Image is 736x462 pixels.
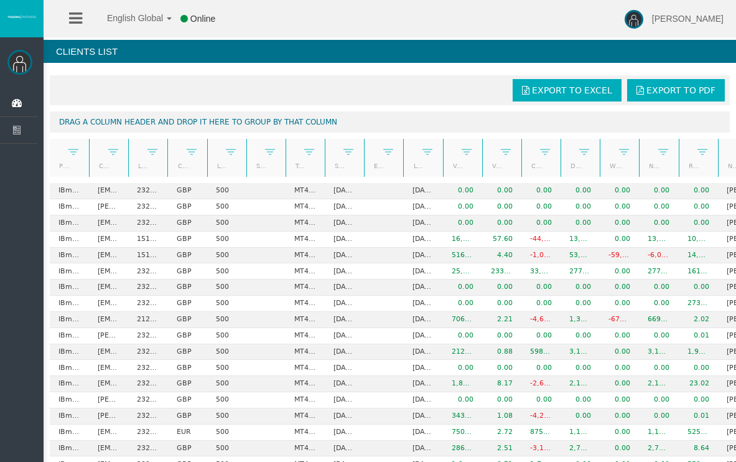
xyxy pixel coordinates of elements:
[50,344,89,361] td: IBmx8cv
[561,232,600,248] td: 13,515.60
[128,328,167,344] td: 23284867
[561,183,600,199] td: 0.00
[286,376,325,392] td: MT4 LiveFloatingSpreadAccount
[286,312,325,328] td: MT4 LiveFloatingSpreadAccount
[89,215,128,232] td: [EMAIL_ADDRESS][DOMAIN_NAME]
[167,408,207,425] td: GBP
[366,158,387,174] a: End Date
[679,441,718,457] td: 8.64
[50,328,89,344] td: IBmx8cv
[521,392,561,408] td: 0.00
[403,376,442,392] td: [DATE]
[639,376,678,392] td: 2,157.42
[600,328,639,344] td: 0.00
[561,296,600,312] td: 0.00
[646,85,715,95] span: Export to PDF
[403,296,442,312] td: [DATE]
[207,328,246,344] td: 500
[521,215,561,232] td: 0.00
[639,328,678,344] td: 0.00
[50,425,89,441] td: IBmx8cv
[561,328,600,344] td: 0.00
[443,280,482,296] td: 0.00
[128,183,167,199] td: 23249150
[679,296,718,312] td: 273.62
[482,248,521,264] td: 4.40
[639,280,678,296] td: 0.00
[128,360,167,376] td: 23282663
[484,158,505,174] a: Volume lots
[639,199,678,215] td: 0.00
[600,183,639,199] td: 0.00
[600,280,639,296] td: 0.00
[207,312,246,328] td: 500
[563,158,584,174] a: Deposits
[600,248,639,264] td: -59,797.98
[600,296,639,312] td: 0.00
[325,199,364,215] td: [DATE]
[561,408,600,425] td: 0.00
[679,408,718,425] td: 0.01
[679,425,718,441] td: 525.66
[167,232,207,248] td: GBP
[170,158,190,174] a: Currency
[286,392,325,408] td: MT4 LiveFloatingSpreadAccount
[207,425,246,441] td: 500
[521,408,561,425] td: -4,227.96
[600,392,639,408] td: 0.00
[482,360,521,376] td: 0.00
[521,328,561,344] td: 0.00
[639,312,678,328] td: 669.70
[403,248,442,264] td: [DATE]
[325,183,364,199] td: [DATE]
[403,263,442,280] td: [DATE]
[167,215,207,232] td: GBP
[190,14,215,24] span: Online
[403,408,442,425] td: [DATE]
[207,248,246,264] td: 500
[286,441,325,457] td: MT4 LiveFloatingSpreadAccount
[561,215,600,232] td: 0.00
[89,263,128,280] td: [EMAIL_ADDRESS][DOMAIN_NAME]
[403,232,442,248] td: [DATE]
[207,199,246,215] td: 500
[679,263,718,280] td: 161,745.34
[167,248,207,264] td: GBP
[286,232,325,248] td: MT4 LiveFloatingSpreadAccount
[482,232,521,248] td: 57.60
[639,344,678,361] td: 3,163.14
[50,296,89,312] td: IBmx8cv
[482,392,521,408] td: 0.00
[532,85,612,95] span: Export to Excel
[286,215,325,232] td: MT4 LiveFloatingSpreadAccount
[521,183,561,199] td: 0.00
[561,441,600,457] td: 2,700.82
[639,425,678,441] td: 1,176.54
[482,425,521,441] td: 2.72
[286,360,325,376] td: MT4 LiveFloatingSpreadAccount
[325,215,364,232] td: [DATE]
[521,199,561,215] td: 0.00
[131,158,151,174] a: Login
[167,312,207,328] td: GBP
[521,441,561,457] td: -3,149.49
[403,360,442,376] td: [DATE]
[513,79,622,101] a: Export to Excel
[50,215,89,232] td: IBmx8cv
[600,441,639,457] td: 0.00
[639,408,678,425] td: 0.00
[641,158,662,174] a: Net deposits
[403,215,442,232] td: [DATE]
[50,408,89,425] td: IBmx8cv
[561,263,600,280] td: 277,504.94
[128,312,167,328] td: 21235050
[6,14,37,19] img: logo.svg
[600,425,639,441] td: 0.00
[482,183,521,199] td: 0.00
[443,199,482,215] td: 0.00
[679,376,718,392] td: 23.02
[403,344,442,361] td: [DATE]
[443,232,482,248] td: 16,493,212.50
[207,215,246,232] td: 500
[521,280,561,296] td: 0.00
